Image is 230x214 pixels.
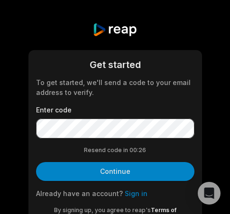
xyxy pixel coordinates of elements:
[138,146,146,154] span: 26
[92,23,138,37] img: reap
[36,58,194,72] div: Get started
[125,189,147,197] a: Sign in
[36,77,194,97] div: To get started, we'll send a code to your email address to verify.
[36,189,123,197] span: Already have an account?
[54,206,151,214] span: By signing up, you agree to reap's
[36,146,194,154] div: Resend code in 00:
[36,105,194,115] label: Enter code
[36,162,194,181] button: Continue
[198,182,221,205] div: Open Intercom Messenger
